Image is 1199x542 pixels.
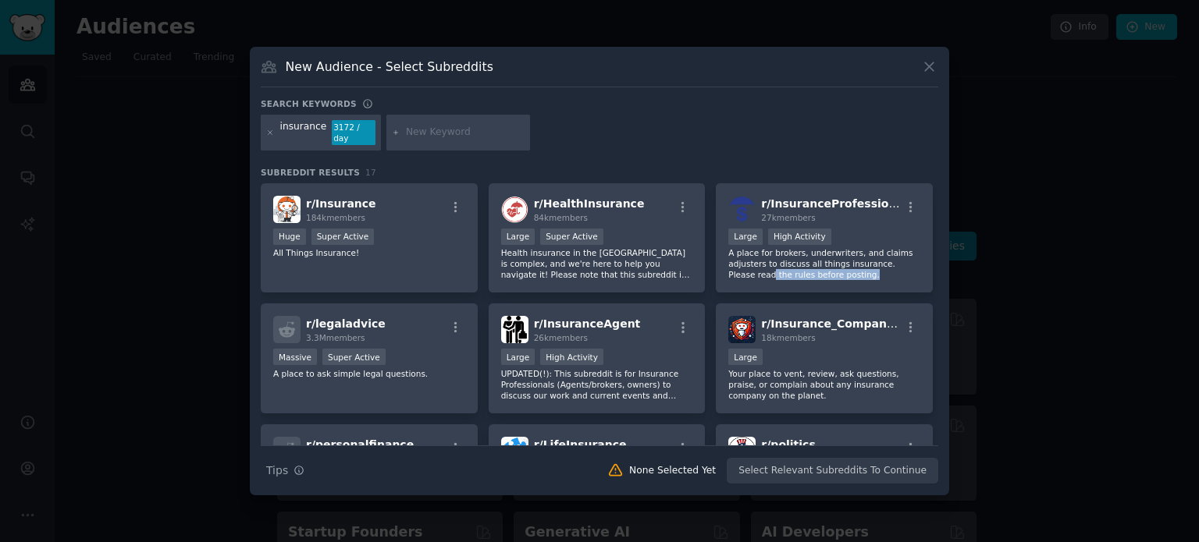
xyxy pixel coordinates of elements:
span: 84k members [534,213,588,222]
div: Huge [273,228,306,245]
span: r/ HealthInsurance [534,197,645,210]
h3: New Audience - Select Subreddits [286,58,493,75]
img: HealthInsurance [501,196,528,223]
span: 3.3M members [306,333,365,342]
h3: Search keywords [261,98,357,109]
p: All Things Insurance! [273,247,465,258]
div: insurance [280,120,327,145]
div: None Selected Yet [629,464,716,478]
span: r/ LifeInsurance [534,438,627,451]
span: r/ legaladvice [306,317,386,330]
span: r/ InsuranceAgent [534,317,641,330]
span: 184k members [306,213,365,222]
span: Tips [266,462,288,479]
p: Health insurance in the [GEOGRAPHIC_DATA] is complex, and we're here to help you navigate it! Ple... [501,247,693,280]
span: r/ politics [761,438,815,451]
div: Large [728,228,763,245]
div: Super Active [322,349,386,365]
p: UPDATED(!): This subreddit is for Insurance Professionals (Agents/brokers, owners) to discuss our... [501,368,693,401]
img: politics [728,437,756,464]
span: 17 [365,168,376,177]
p: Your place to vent, review, ask questions, praise, or complain about any insurance company on the... [728,368,920,401]
p: A place to ask simple legal questions. [273,368,465,379]
div: 3172 / day [332,120,375,145]
img: LifeInsurance [501,437,528,464]
button: Tips [261,457,310,484]
span: Subreddit Results [261,167,360,178]
span: r/ InsuranceProfessional [761,197,907,210]
div: High Activity [768,228,831,245]
div: High Activity [540,349,603,365]
span: r/ personalfinance [306,438,414,451]
span: 27k members [761,213,815,222]
span: 18k members [761,333,815,342]
input: New Keyword [406,126,525,140]
img: InsuranceAgent [501,316,528,343]
span: r/ Insurance [306,197,376,210]
img: Insurance_Companies [728,316,756,343]
div: Massive [273,349,317,365]
div: Large [501,349,535,365]
div: Large [728,349,763,365]
span: r/ Insurance_Companies [761,317,904,330]
img: InsuranceProfessional [728,196,756,223]
div: Super Active [540,228,603,245]
p: A place for brokers, underwriters, and claims adjusters to discuss all things insurance. Please r... [728,247,920,280]
div: Large [501,228,535,245]
img: Insurance [273,196,301,223]
div: Super Active [311,228,375,245]
span: 26k members [534,333,588,342]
